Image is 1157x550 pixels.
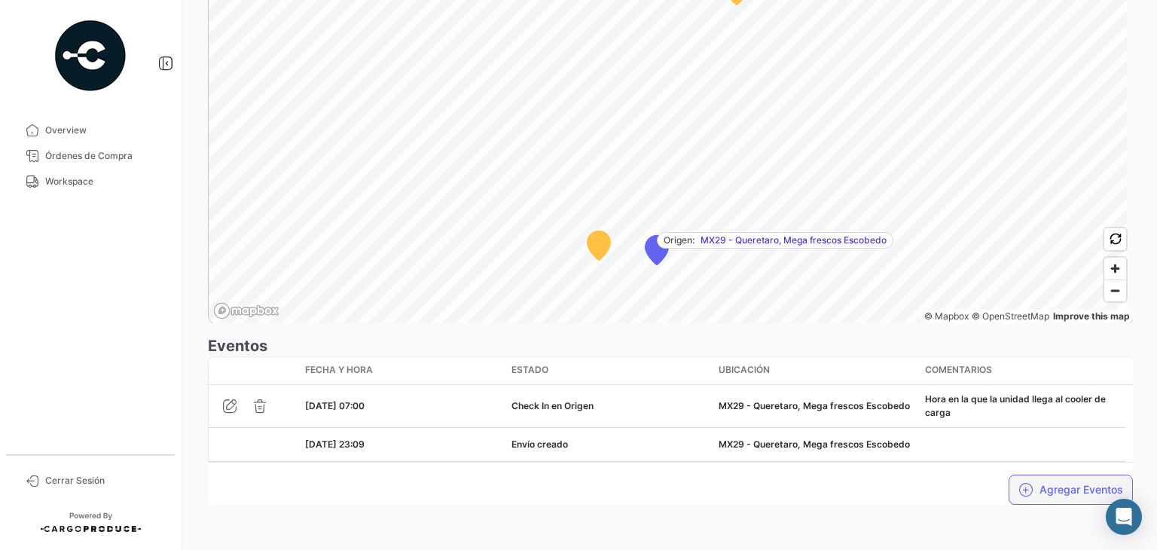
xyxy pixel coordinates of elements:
div: Envío creado [511,438,706,451]
datatable-header-cell: Estado [505,357,712,384]
span: Ubicación [719,363,770,377]
span: MX29 - Queretaro, Mega frescos Escobedo [701,234,887,247]
span: Comentarios [925,363,992,377]
div: Map marker [645,235,669,265]
span: Estado [511,363,548,377]
a: Overview [12,118,169,143]
a: OpenStreetMap [972,310,1049,322]
a: Map feedback [1053,310,1130,322]
datatable-header-cell: Fecha y Hora [299,357,505,384]
span: Zoom out [1104,280,1126,301]
a: Workspace [12,169,169,194]
span: Workspace [45,175,163,188]
img: powered-by.png [53,18,128,93]
span: Overview [45,124,163,137]
button: Zoom in [1104,258,1126,280]
h3: Eventos [208,335,1133,356]
span: Origen: [664,234,695,247]
datatable-header-cell: Comentarios [919,357,1125,384]
span: [DATE] 23:09 [305,438,365,450]
div: Hora en la que la unidad llega al cooler de carga [925,393,1119,420]
div: Abrir Intercom Messenger [1106,499,1142,535]
datatable-header-cell: Ubicación [713,357,919,384]
a: Mapbox logo [213,302,279,319]
span: Fecha y Hora [305,363,373,377]
span: Órdenes de Compra [45,149,163,163]
div: MX29 - Queretaro, Mega frescos Escobedo [719,399,913,413]
a: Órdenes de Compra [12,143,169,169]
button: Agregar Eventos [1009,475,1133,505]
span: Cerrar Sesión [45,474,163,487]
div: MX29 - Queretaro, Mega frescos Escobedo [719,438,913,451]
div: Map marker [587,231,611,261]
button: Zoom out [1104,280,1126,301]
a: Mapbox [924,310,969,322]
span: [DATE] 07:00 [305,400,365,411]
div: Check In en Origen [511,399,706,413]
